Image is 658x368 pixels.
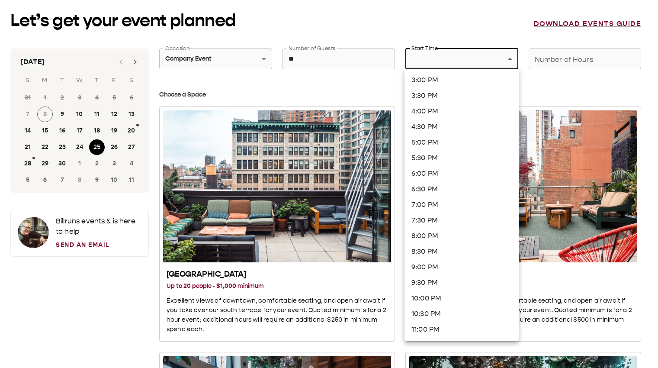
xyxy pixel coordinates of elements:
[404,259,519,275] li: 9:00 PM
[404,291,519,306] li: 10:00 PM
[404,150,519,166] li: 5:30 PM
[404,88,519,103] li: 3:30 PM
[404,228,519,244] li: 8:00 PM
[404,275,519,291] li: 9:30 PM
[404,306,519,322] li: 10:30 PM
[404,166,519,181] li: 6:00 PM
[404,72,519,88] li: 3:00 PM
[404,322,519,337] li: 11:00 PM
[404,135,519,150] li: 5:00 PM
[404,181,519,197] li: 6:30 PM
[404,197,519,213] li: 7:00 PM
[404,103,519,119] li: 4:00 PM
[404,119,519,135] li: 4:30 PM
[404,244,519,259] li: 8:30 PM
[404,213,519,228] li: 7:30 PM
